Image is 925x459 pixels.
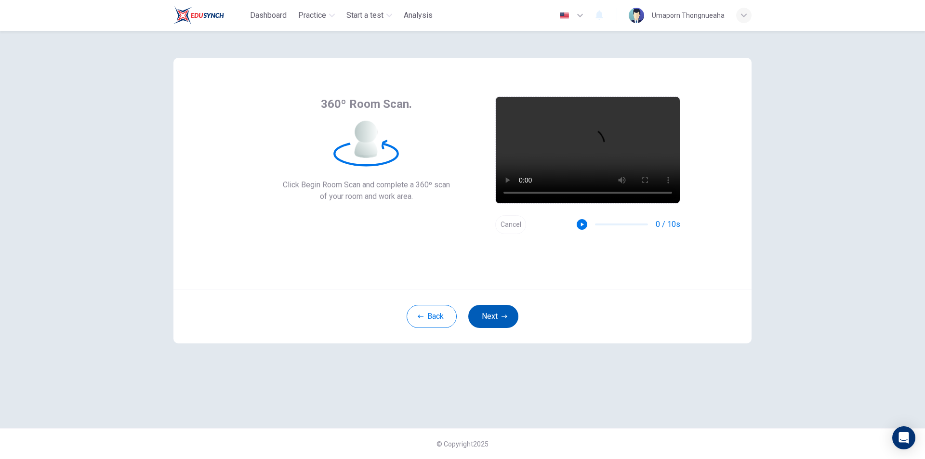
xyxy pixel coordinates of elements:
[343,7,396,24] button: Start a test
[407,305,457,328] button: Back
[246,7,291,24] button: Dashboard
[495,215,526,234] button: Cancel
[294,7,339,24] button: Practice
[250,10,287,21] span: Dashboard
[652,10,725,21] div: Umaporn Thongnueaha
[892,426,915,449] div: Open Intercom Messenger
[404,10,433,21] span: Analysis
[656,219,680,230] span: 0 / 10s
[173,6,224,25] img: Train Test logo
[436,440,489,448] span: © Copyright 2025
[283,191,450,202] span: of your room and work area.
[558,12,570,19] img: en
[283,179,450,191] span: Click Begin Room Scan and complete a 360º scan
[468,305,518,328] button: Next
[400,7,436,24] button: Analysis
[629,8,644,23] img: Profile picture
[173,6,246,25] a: Train Test logo
[321,96,412,112] span: 360º Room Scan.
[346,10,383,21] span: Start a test
[298,10,326,21] span: Practice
